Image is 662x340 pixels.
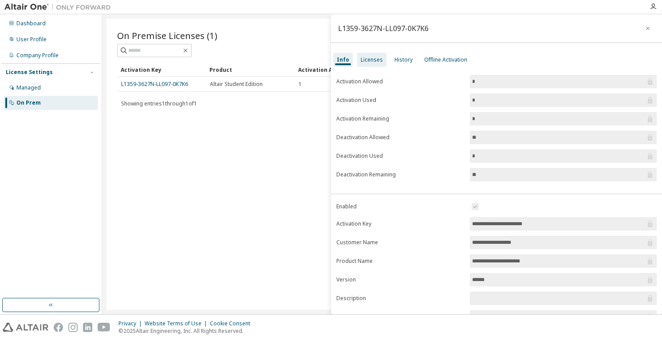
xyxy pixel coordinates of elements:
[6,69,53,76] div: License Settings
[121,100,197,107] span: Showing entries 1 through 1 of 1
[336,239,465,246] label: Customer Name
[336,152,465,160] label: Deactivation Used
[336,203,465,210] label: Enabled
[361,56,383,63] div: Licenses
[117,29,217,42] span: On Premise Licenses (1)
[299,81,302,88] span: 1
[16,84,41,91] div: Managed
[337,56,349,63] div: Info
[16,20,46,27] div: Dashboard
[336,258,465,265] label: Product Name
[3,323,48,332] img: altair_logo.svg
[16,36,47,43] div: User Profile
[98,323,110,332] img: youtube.svg
[68,323,78,332] img: instagram.svg
[336,171,465,178] label: Deactivation Remaining
[209,63,291,77] div: Product
[4,3,115,12] img: Altair One
[336,115,465,122] label: Activation Remaining
[118,320,145,327] div: Privacy
[16,52,59,59] div: Company Profile
[336,295,465,302] label: Description
[54,323,63,332] img: facebook.svg
[336,313,465,320] label: Offline Days
[83,323,92,332] img: linkedin.svg
[118,327,256,335] p: © 2025 Altair Engineering, Inc. All Rights Reserved.
[338,25,429,32] div: L1359-3627N-LL097-0K7K6
[298,63,380,77] div: Activation Allowed
[210,81,263,88] span: Altair Student Edition
[336,78,465,85] label: Activation Allowed
[121,63,202,77] div: Activation Key
[16,99,41,106] div: On Prem
[210,320,256,327] div: Cookie Consent
[121,80,188,88] a: L1359-3627N-LL097-0K7K6
[145,320,210,327] div: Website Terms of Use
[336,276,465,283] label: Version
[394,56,413,63] div: History
[424,56,467,63] div: Offline Activation
[336,220,465,227] label: Activation Key
[336,134,465,141] label: Deactivation Allowed
[336,97,465,104] label: Activation Used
